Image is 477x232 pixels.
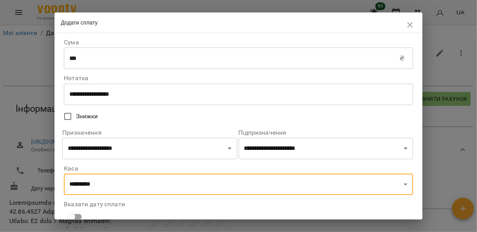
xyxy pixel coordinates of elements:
[400,54,405,63] p: ₴
[61,19,98,26] span: Додати сплату
[64,201,413,207] label: Вказати дату сплати
[62,130,237,136] label: Призначення
[64,165,413,172] label: Каса
[239,130,413,136] label: Підпризначення
[64,39,413,46] label: Сума
[64,75,413,81] label: Нотатка
[76,112,98,121] span: Знижки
